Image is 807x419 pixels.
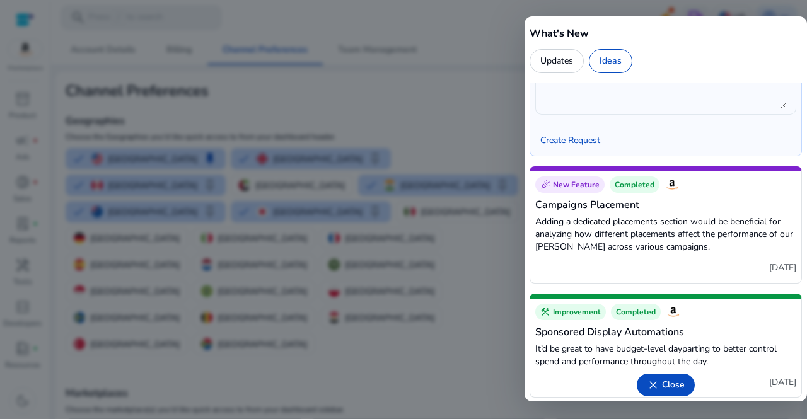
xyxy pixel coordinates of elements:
[666,304,681,319] img: Amazon
[540,134,600,147] span: Create Request
[535,215,796,253] p: Adding a dedicated placements section would be beneficial for analyzing how different placements ...
[535,130,605,151] button: Create Request
[535,324,796,340] h5: Sponsored Display Automations
[662,379,685,391] span: Close
[647,379,659,391] span: close
[553,307,601,317] span: Improvement
[540,307,550,317] span: construction
[535,261,796,274] p: [DATE]
[616,307,656,317] span: Completed
[553,180,600,190] span: New Feature
[615,180,654,190] span: Completed
[535,343,796,368] p: It’d be great to have budget-level dayparting to better control spend and performance throughout ...
[535,197,796,212] h5: Campaigns Placement
[530,49,584,73] div: Updates
[665,177,680,192] img: Amazon
[530,26,802,41] h5: What's New
[540,180,550,190] span: celebration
